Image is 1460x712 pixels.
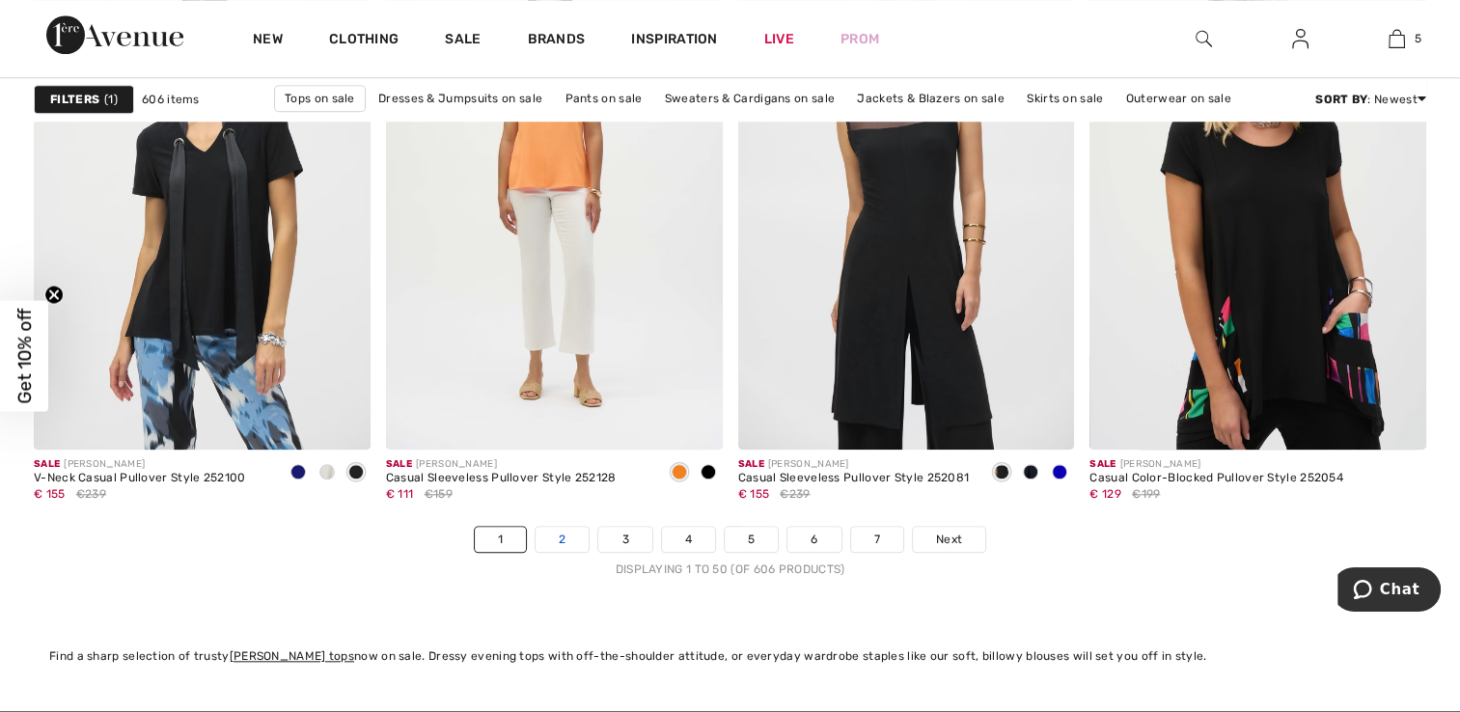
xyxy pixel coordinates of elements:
span: Inspiration [631,31,717,51]
img: My Info [1292,27,1308,50]
iframe: Opens a widget where you can chat to one of our agents [1337,567,1441,616]
span: Get 10% off [14,309,36,404]
a: Sale [445,31,481,51]
a: 5 [725,527,778,552]
div: [PERSON_NAME] [34,457,246,472]
a: Outerwear on sale [1116,86,1241,111]
div: [PERSON_NAME] [738,457,970,472]
span: Sale [386,458,412,470]
span: € 155 [738,487,770,501]
img: My Bag [1389,27,1405,50]
div: V-Neck Casual Pullover Style 252100 [34,472,246,485]
span: €239 [780,485,810,503]
span: 1 [104,91,118,108]
a: Dresses & Jumpsuits on sale [369,86,552,111]
span: €199 [1132,485,1160,503]
a: Sweaters & Cardigans on sale [655,86,844,111]
img: 1ère Avenue [46,15,183,54]
a: Brands [528,31,586,51]
span: €239 [76,485,106,503]
span: Sale [34,458,60,470]
span: €159 [425,485,453,503]
a: Tops on sale [274,85,366,112]
div: Casual Sleeveless Pullover Style 252128 [386,472,617,485]
div: Casual Color-Blocked Pullover Style 252054 [1089,472,1343,485]
a: Live [764,29,794,49]
div: Black [694,457,723,489]
a: Clothing [329,31,399,51]
a: 7 [851,527,903,552]
a: 3 [598,527,651,552]
span: Sale [738,458,764,470]
a: [PERSON_NAME] tops [230,649,354,663]
div: [PERSON_NAME] [1089,457,1343,472]
div: Displaying 1 to 50 (of 606 products) [34,561,1426,578]
nav: Page navigation [34,526,1426,578]
span: € 155 [34,487,66,501]
strong: Sort By [1315,93,1367,106]
div: Royal Sapphire 163 [1045,457,1074,489]
div: : Newest [1315,91,1426,108]
span: € 111 [386,487,414,501]
a: Skirts on sale [1017,86,1113,111]
div: Apricot [665,457,694,489]
button: Close teaser [44,286,64,305]
a: Jackets & Blazers on sale [847,86,1014,111]
a: 5 [1349,27,1444,50]
span: 606 items [142,91,200,108]
a: 4 [662,527,715,552]
div: Find a sharp selection of trusty now on sale. Dressy evening tops with off-the-shoulder attitude,... [49,647,1411,665]
a: 2 [536,527,589,552]
span: € 129 [1089,487,1121,501]
div: Midnight Blue [1016,457,1045,489]
img: search the website [1196,27,1212,50]
a: Pants on sale [555,86,651,111]
span: 5 [1415,30,1421,47]
a: 1 [475,527,526,552]
a: New [253,31,283,51]
span: Sale [1089,458,1116,470]
div: Casual Sleeveless Pullover Style 252081 [738,472,970,485]
a: Prom [840,29,879,49]
strong: Filters [50,91,99,108]
div: Black [342,457,371,489]
a: Next [913,527,985,552]
a: Sign In [1277,27,1324,51]
div: Black [987,457,1016,489]
a: 6 [787,527,840,552]
div: Vanilla 30 [313,457,342,489]
div: [PERSON_NAME] [386,457,617,472]
div: Midnight Blue [284,457,313,489]
span: Next [936,531,962,548]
